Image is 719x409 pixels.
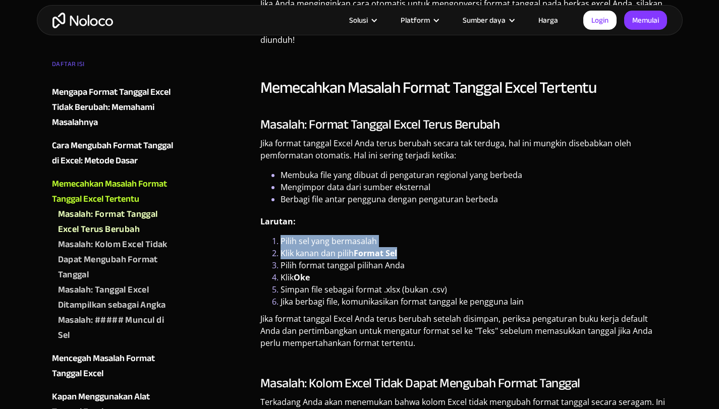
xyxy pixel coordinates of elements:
div: Platform [388,14,450,27]
font: Jika berbagi file, komunikasikan format tanggal ke pengguna lain [281,296,524,307]
div: Solusi [337,14,388,27]
a: Memecahkan Masalah Format Tanggal Excel Tertentu [52,177,174,207]
a: Mencegah Masalah Format Tanggal Excel [52,351,174,381]
font: Jika format tanggal Excel Anda terus berubah setelah disimpan, periksa pengaturan buku kerja defa... [260,313,652,348]
font: DAFTAR ISI [52,58,85,70]
font: Masalah: ##### Muncul di Sel [58,312,164,343]
font: Berbagi file antar pengguna dengan pengaturan berbeda [281,194,498,205]
a: Login [583,11,617,30]
font: Masalah: Kolom Excel Tidak Dapat Mengubah Format Tanggal [58,236,168,283]
a: Masalah: Kolom Excel Tidak Dapat Mengubah Format Tanggal [58,237,174,282]
a: Memulai [624,11,667,30]
font: Memulai [632,13,659,27]
font: Mencegah Masalah Format Tanggal Excel [52,350,155,382]
font: Memecahkan Masalah Format Tanggal Excel Tertentu [52,176,167,207]
font: Klik kanan dan pilih [281,248,354,259]
a: Masalah: Format Tanggal Excel Terus Berubah [58,207,174,237]
font: Sumber daya [463,13,506,27]
font: Simpan file sebagai format .xlsx (bukan .csv) [281,284,447,295]
font: Masalah: Format Tanggal Excel Terus Berubah [260,112,500,137]
font: Pilih sel yang bermasalah [281,236,377,247]
font: Platform [401,13,430,27]
font: Harga [538,13,558,27]
a: Masalah: ##### Muncul di Sel [58,313,174,343]
font: Login [591,13,609,27]
font: Oke [294,272,310,283]
font: Solusi [349,13,368,27]
font: Membuka file yang dibuat di pengaturan regional yang berbeda [281,169,522,181]
div: Sumber daya [450,14,526,27]
font: Cara Mengubah Format Tanggal di Excel: Metode Dasar [52,137,173,169]
a: Cara Mengubah Format Tanggal di Excel: Metode Dasar [52,138,174,168]
a: Masalah: Tanggal Excel Ditampilkan sebagai Angka [58,282,174,313]
font: Masalah: Tanggal Excel Ditampilkan sebagai Angka [58,281,166,313]
a: Harga [526,14,571,27]
font: Mengimpor data dari sumber eksternal [281,182,430,193]
font: Format Sel [354,248,397,259]
font: Mengapa Format Tanggal Excel Tidak Berubah: Memahami Masalahnya [52,84,171,131]
font: Pilih format tanggal pilihan Anda [281,260,405,271]
a: Mengapa Format Tanggal Excel Tidak Berubah: Memahami Masalahnya [52,85,174,130]
font: Larutan: [260,216,296,227]
font: Klik [281,272,294,283]
font: Jika format tanggal Excel Anda terus berubah secara tak terduga, hal ini mungkin disebabkan oleh ... [260,138,631,161]
font: Memecahkan Masalah Format Tanggal Excel Tertentu [260,73,596,103]
font: Masalah: Format Tanggal Excel Terus Berubah [58,206,158,238]
font: Masalah: Kolom Excel Tidak Dapat Mengubah Format Tanggal [260,371,580,395]
a: rumah [52,13,113,28]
